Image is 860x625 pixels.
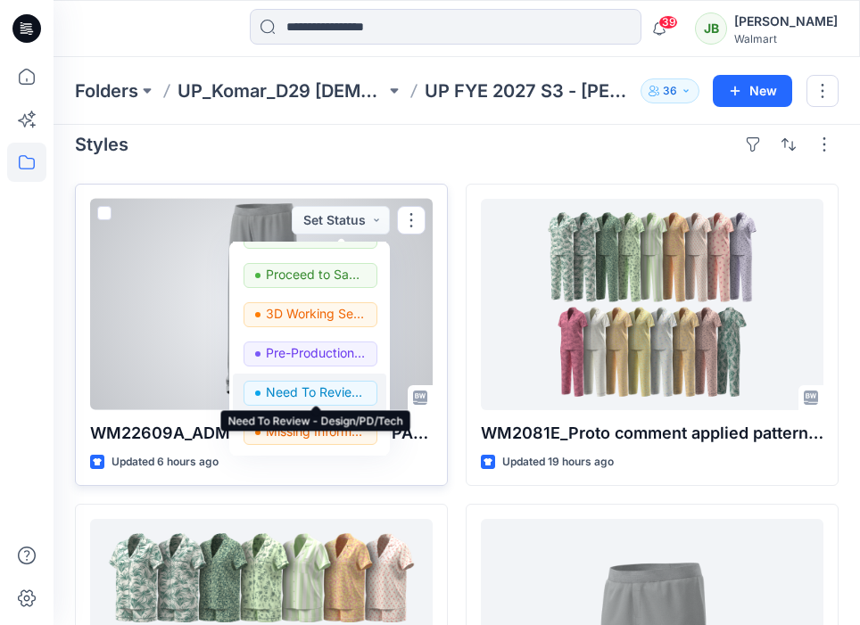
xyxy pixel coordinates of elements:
button: New [713,75,792,107]
a: UP_Komar_D29 [DEMOGRAPHIC_DATA] Sleep [178,78,385,103]
span: 39 [658,15,678,29]
a: WM2081E_Proto comment applied pattern_COLORWAY [481,199,823,410]
a: Folders [75,78,138,103]
p: Updated 6 hours ago [112,453,219,472]
p: Updated 19 hours ago [502,453,614,472]
div: [PERSON_NAME] [734,11,838,32]
div: JB [695,12,727,45]
p: Proceed to Sample [266,263,366,286]
p: 36 [663,81,677,101]
a: WM22609A_ADM_ESSENTIALS LONG PANT [90,199,433,410]
h4: Styles [75,134,128,155]
p: Pre-Production Approved [266,341,366,365]
p: Missing Information [266,420,366,443]
p: 3D Working Session - Need to Review [266,302,366,325]
p: UP FYE 2027 S3 - [PERSON_NAME] D29 [DEMOGRAPHIC_DATA] Sleepwear [425,78,633,103]
div: Walmart [734,32,838,45]
p: WM22609A_ADM_ESSENTIALS LONG PANT [90,421,433,446]
p: Need To Review - Design/PD/Tech [266,381,366,404]
p: WM2081E_Proto comment applied pattern_COLORWAY [481,421,823,446]
button: 36 [641,78,699,103]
